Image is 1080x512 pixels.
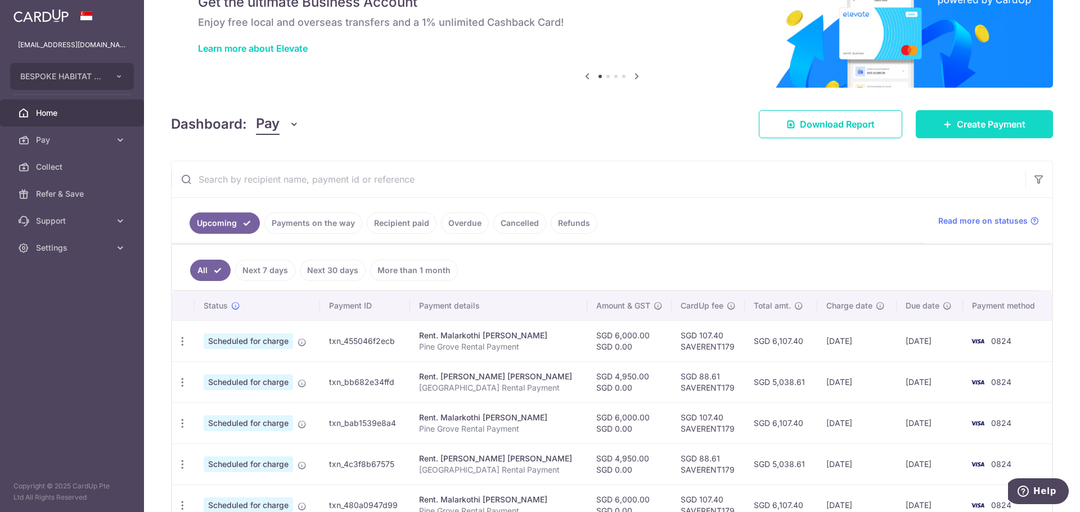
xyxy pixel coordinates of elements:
td: SGD 6,000.00 SGD 0.00 [587,402,672,443]
td: [DATE] [817,402,897,443]
td: SGD 5,038.61 [745,361,817,402]
span: Collect [36,161,110,173]
td: SGD 4,950.00 SGD 0.00 [587,443,672,484]
span: Refer & Save [36,188,110,200]
div: Rent. [PERSON_NAME] [PERSON_NAME] [419,371,578,382]
span: 0824 [991,500,1011,510]
span: Scheduled for charge [204,374,293,390]
img: Bank Card [966,416,989,430]
a: Overdue [441,212,489,234]
span: Total amt. [754,300,791,311]
p: Pine Grove Rental Payment [419,423,578,434]
div: Rent. Malarkothi [PERSON_NAME] [419,330,578,341]
a: Download Report [759,110,902,138]
span: Support [36,215,110,226]
a: Upcoming [190,212,260,234]
span: BESPOKE HABITAT B47KT PTE. LTD. [20,71,103,82]
td: [DATE] [897,361,963,402]
div: Rent. Malarkothi [PERSON_NAME] [419,412,578,423]
span: Read more on statuses [938,215,1028,226]
a: Learn more about Elevate [198,43,308,54]
a: More than 1 month [370,260,458,281]
span: Amount & GST [596,300,650,311]
span: Scheduled for charge [204,456,293,472]
th: Payment details [410,291,587,320]
iframe: Opens a widget where you can find more information [1008,478,1069,506]
td: [DATE] [817,361,897,402]
td: SGD 4,950.00 SGD 0.00 [587,361,672,402]
span: Status [204,300,228,311]
span: Pay [256,114,280,135]
h6: Enjoy free local and overseas transfers and a 1% unlimited Cashback Card! [198,16,1026,29]
td: txn_bab1539e8a4 [320,402,410,443]
span: Scheduled for charge [204,333,293,349]
span: Home [36,107,110,119]
img: CardUp [13,9,69,22]
td: [DATE] [817,443,897,484]
td: txn_455046f2ecb [320,320,410,361]
span: Download Report [800,117,875,131]
a: Next 7 days [235,260,295,281]
img: Bank Card [966,499,989,512]
span: Pay [36,134,110,146]
p: [GEOGRAPHIC_DATA] Rental Payment [419,464,578,475]
td: SGD 107.40 SAVERENT179 [672,402,745,443]
td: [DATE] [817,320,897,361]
button: Pay [256,114,299,135]
td: SGD 6,107.40 [745,402,817,443]
td: SGD 5,038.61 [745,443,817,484]
td: SGD 88.61 SAVERENT179 [672,361,745,402]
a: Payments on the way [264,212,362,234]
span: 0824 [991,459,1011,469]
h4: Dashboard: [171,114,247,134]
span: 0824 [991,336,1011,346]
span: Due date [906,300,939,311]
div: Rent. [PERSON_NAME] [PERSON_NAME] [419,453,578,464]
td: [DATE] [897,402,963,443]
img: Bank Card [966,375,989,389]
button: BESPOKE HABITAT B47KT PTE. LTD. [10,63,134,90]
td: SGD 6,000.00 SGD 0.00 [587,320,672,361]
p: Pine Grove Rental Payment [419,341,578,352]
img: Bank Card [966,334,989,348]
input: Search by recipient name, payment id or reference [172,161,1025,197]
a: Read more on statuses [938,215,1039,226]
a: Cancelled [493,212,546,234]
span: 0824 [991,418,1011,428]
span: Create Payment [957,117,1025,131]
img: Bank Card [966,457,989,471]
p: [EMAIL_ADDRESS][DOMAIN_NAME] [18,39,126,51]
td: txn_bb682e34ffd [320,361,410,402]
div: Rent. Malarkothi [PERSON_NAME] [419,494,578,505]
a: Recipient paid [367,212,436,234]
a: Next 30 days [300,260,366,281]
th: Payment method [963,291,1052,320]
a: Create Payment [916,110,1053,138]
a: Refunds [551,212,597,234]
p: [GEOGRAPHIC_DATA] Rental Payment [419,382,578,393]
span: 0824 [991,377,1011,387]
td: [DATE] [897,443,963,484]
a: All [190,260,231,281]
td: SGD 6,107.40 [745,320,817,361]
span: Charge date [826,300,872,311]
span: CardUp fee [681,300,723,311]
span: Settings [36,242,110,253]
td: txn_4c3f8b67575 [320,443,410,484]
td: SGD 107.40 SAVERENT179 [672,320,745,361]
span: Scheduled for charge [204,415,293,431]
td: [DATE] [897,320,963,361]
td: SGD 88.61 SAVERENT179 [672,443,745,484]
th: Payment ID [320,291,410,320]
